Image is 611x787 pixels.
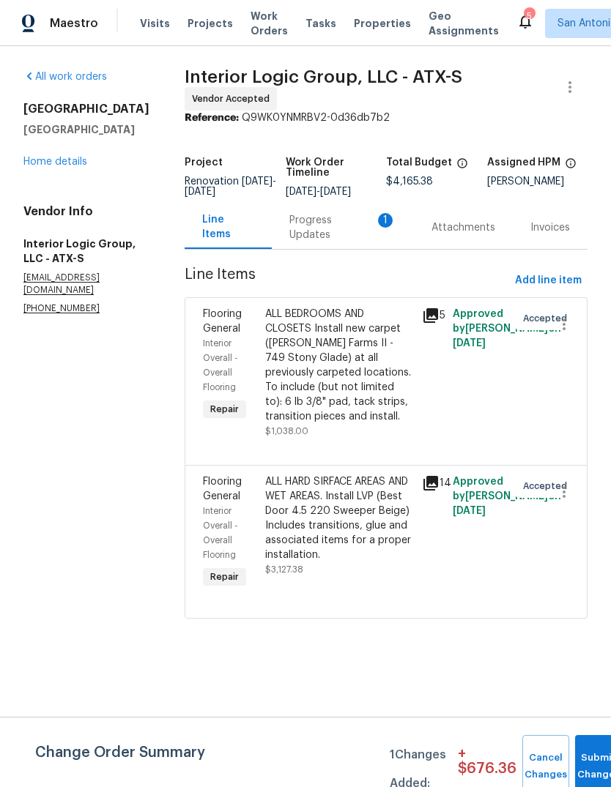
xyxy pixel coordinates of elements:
[204,402,245,417] span: Repair
[140,16,170,31] span: Visits
[50,16,98,31] span: Maestro
[386,157,452,168] h5: Total Budget
[23,157,87,167] a: Home details
[203,339,238,392] span: Interior Overall - Overall Flooring
[185,267,509,294] span: Line Items
[530,220,570,235] div: Invoices
[203,507,238,559] span: Interior Overall - Overall Flooring
[23,72,107,82] a: All work orders
[453,309,561,348] span: Approved by [PERSON_NAME] on
[265,565,303,574] span: $3,127.38
[524,9,534,23] div: 5
[523,479,573,493] span: Accepted
[305,18,336,29] span: Tasks
[422,474,445,492] div: 14
[185,113,239,123] b: Reference:
[188,16,233,31] span: Projects
[386,176,433,187] span: $4,165.38
[286,157,387,178] h5: Work Order Timeline
[203,477,242,501] span: Flooring General
[23,204,149,219] h4: Vendor Info
[23,236,149,266] h5: Interior Logic Group, LLC - ATX-S
[185,187,215,197] span: [DATE]
[265,427,308,436] span: $1,038.00
[565,157,577,176] span: The hpm assigned to this work order.
[509,267,588,294] button: Add line item
[320,187,351,197] span: [DATE]
[185,176,276,197] span: -
[265,307,412,424] div: ALL BEDROOMS AND CLOSETS Install new carpet ([PERSON_NAME] Farms II - 749 Stony Glade) at all pre...
[242,176,273,187] span: [DATE]
[432,220,495,235] div: Attachments
[453,506,486,516] span: [DATE]
[289,213,396,242] div: Progress Updates
[286,187,316,197] span: [DATE]
[185,176,276,197] span: Renovation
[487,176,588,187] div: [PERSON_NAME]
[515,272,582,290] span: Add line item
[204,570,245,584] span: Repair
[203,309,242,334] span: Flooring General
[523,311,573,326] span: Accepted
[422,307,445,324] div: 5
[429,9,499,38] span: Geo Assignments
[453,477,561,516] span: Approved by [PERSON_NAME] on
[453,338,486,348] span: [DATE]
[185,68,462,86] span: Interior Logic Group, LLC - ATX-S
[378,213,393,228] div: 1
[23,273,100,295] chrome_annotation: [EMAIL_ADDRESS][DOMAIN_NAME]
[202,212,254,242] div: Line Items
[456,157,468,176] span: The total cost of line items that have been proposed by Opendoor. This sum includes line items th...
[185,157,223,168] h5: Project
[487,157,560,168] h5: Assigned HPM
[251,9,288,38] span: Work Orders
[286,187,351,197] span: -
[354,16,411,31] span: Properties
[185,111,588,125] div: Q9WK0YNMRBV2-0d36db7b2
[23,122,149,137] h5: [GEOGRAPHIC_DATA]
[23,102,149,116] h2: [GEOGRAPHIC_DATA]
[192,92,275,106] span: Vendor Accepted
[23,304,100,313] chrome_annotation: [PHONE_NUMBER]
[265,474,412,562] div: ALL HARD SIRFACE AREAS AND WET AREAS. Install LVP (Best Door 4.5 220 Sweeper Beige) Includes tran...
